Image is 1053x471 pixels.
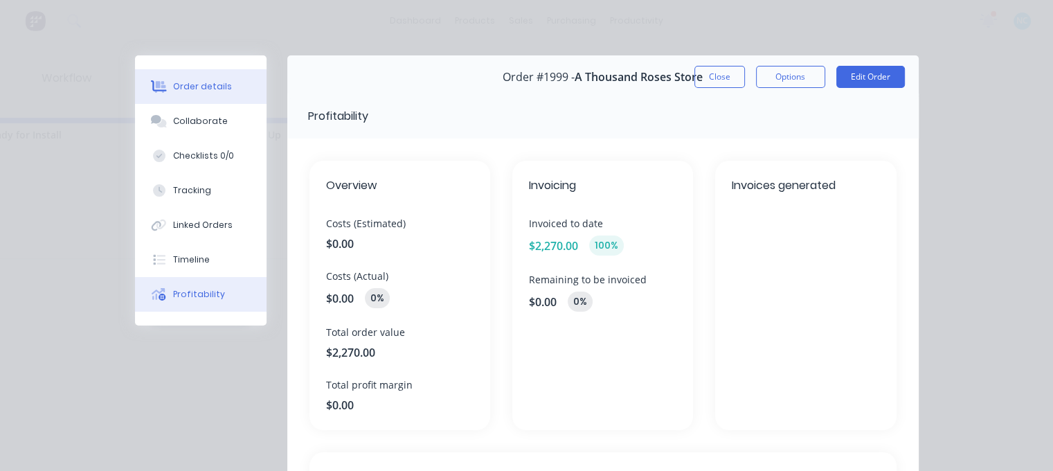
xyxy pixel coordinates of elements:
div: Tracking [173,184,211,197]
div: 100 % [589,235,624,256]
button: Profitability [135,277,267,312]
button: Edit Order [836,66,905,88]
button: Collaborate [135,104,267,139]
span: Invoicing [529,177,676,194]
span: $0.00 [326,235,474,252]
div: 0% [365,288,390,308]
div: Timeline [173,254,210,266]
span: $0.00 [529,294,557,310]
span: $0.00 [326,397,354,414]
div: Profitability [308,108,368,125]
span: $2,270.00 [326,344,474,361]
div: Checklists 0/0 [173,150,234,162]
span: Invoices generated [732,177,879,194]
div: Collaborate [173,115,228,127]
div: 0 % [568,292,593,312]
span: Invoiced to date [529,216,676,231]
div: Order details [173,80,232,93]
span: Total order value [326,325,474,339]
span: $2,270.00 [529,238,578,254]
div: Linked Orders [173,219,233,231]
button: Tracking [135,173,267,208]
button: Checklists 0/0 [135,139,267,173]
button: Timeline [135,242,267,277]
button: Linked Orders [135,208,267,242]
button: Close [694,66,745,88]
span: Costs (Actual) [326,269,474,283]
div: Profitability [173,288,225,301]
span: Order #1999 - [503,71,575,84]
span: A Thousand Roses Store [575,71,703,84]
span: $0.00 [326,290,354,307]
span: Remaining to be invoiced [529,272,676,287]
button: Order details [135,69,267,104]
button: Options [756,66,825,88]
span: Total profit margin [326,377,474,392]
span: Overview [326,177,474,194]
span: Costs (Estimated) [326,216,474,231]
